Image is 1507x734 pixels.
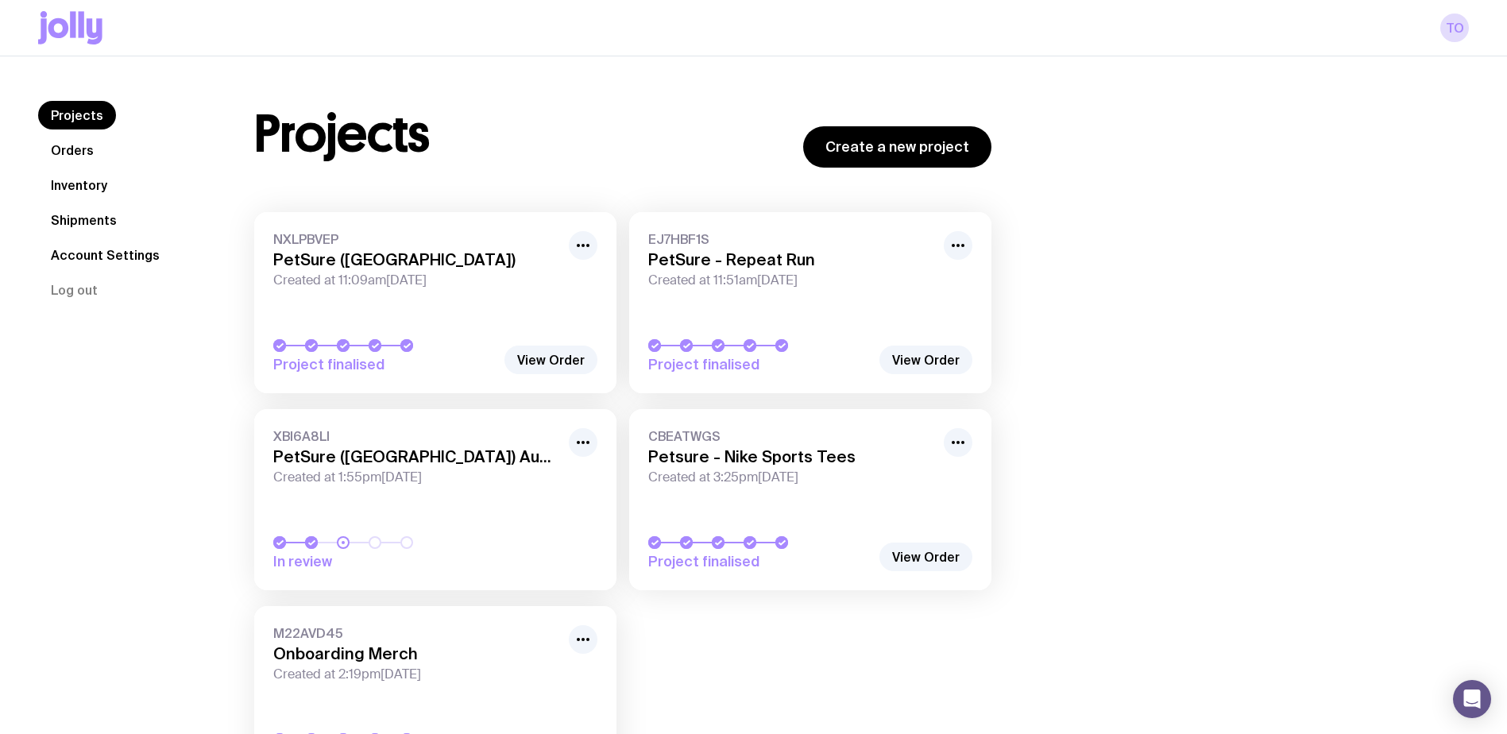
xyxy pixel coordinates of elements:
[648,469,934,485] span: Created at 3:25pm[DATE]
[648,250,934,269] h3: PetSure - Repeat Run
[254,109,430,160] h1: Projects
[273,428,559,444] span: XBI6A8LI
[648,447,934,466] h3: Petsure - Nike Sports Tees
[273,644,559,663] h3: Onboarding Merch
[648,355,871,374] span: Project finalised
[648,231,934,247] span: EJ7HBF1S
[38,241,172,269] a: Account Settings
[38,136,106,164] a: Orders
[879,346,972,374] a: View Order
[803,126,991,168] a: Create a new project
[273,231,559,247] span: NXLPBVEP
[648,428,934,444] span: CBEATWGS
[648,272,934,288] span: Created at 11:51am[DATE]
[273,355,496,374] span: Project finalised
[1453,680,1491,718] div: Open Intercom Messenger
[254,409,616,590] a: XBI6A8LIPetSure ([GEOGRAPHIC_DATA]) August EventCreated at 1:55pm[DATE]In review
[273,250,559,269] h3: PetSure ([GEOGRAPHIC_DATA])
[629,409,991,590] a: CBEATWGSPetsure - Nike Sports TeesCreated at 3:25pm[DATE]Project finalised
[1440,14,1469,42] a: TO
[273,666,559,682] span: Created at 2:19pm[DATE]
[629,212,991,393] a: EJ7HBF1SPetSure - Repeat RunCreated at 11:51am[DATE]Project finalised
[38,101,116,129] a: Projects
[254,212,616,393] a: NXLPBVEPPetSure ([GEOGRAPHIC_DATA])Created at 11:09am[DATE]Project finalised
[504,346,597,374] a: View Order
[648,552,871,571] span: Project finalised
[879,543,972,571] a: View Order
[273,552,496,571] span: In review
[273,447,559,466] h3: PetSure ([GEOGRAPHIC_DATA]) August Event
[273,272,559,288] span: Created at 11:09am[DATE]
[38,276,110,304] button: Log out
[273,625,559,641] span: M22AVD45
[38,171,120,199] a: Inventory
[38,206,129,234] a: Shipments
[273,469,559,485] span: Created at 1:55pm[DATE]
